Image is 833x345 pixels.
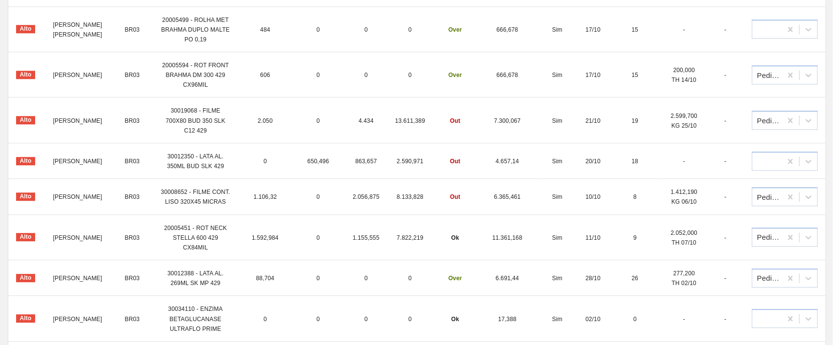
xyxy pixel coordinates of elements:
span: Sim [552,316,563,323]
span: 30034110 - ENZIMA BETAGLUCANASE ULTRAFLO PRIME [168,306,223,332]
span: 30019068 - FILME 700X80 BUD 350 SLK C12 429 [166,107,225,134]
span: 4.657,14 [496,158,519,165]
span: Sim [552,158,563,165]
span: 650,496 [307,158,329,165]
span: 88,704 [256,275,275,282]
span: 15 [632,72,639,78]
span: 0 [264,316,267,323]
span: - [725,234,727,241]
span: BR03 [125,234,140,241]
span: 484 [260,26,270,33]
span: 1.592,984 [252,234,279,241]
span: 666,678 [497,72,518,78]
span: 0 [408,275,412,282]
span: - [725,316,727,323]
span: Alto [16,71,35,79]
span: Ok [451,234,459,241]
span: 30012350 - LATA AL. 350ML BUD SLK 429 [167,153,224,170]
div: Pedido de Transferência [757,232,783,243]
span: - [683,26,685,33]
span: 0 [365,275,368,282]
span: 11/10 [586,234,601,241]
span: 13.611,389 [395,117,426,124]
span: 02/10 [586,316,601,323]
span: [PERSON_NAME] [53,275,102,282]
span: 6.691,44 [496,275,519,282]
span: 18 [632,158,639,165]
span: - [725,117,727,124]
span: 666,678 [497,26,518,33]
span: Out [450,117,460,124]
span: 2.056,875 [353,193,380,200]
span: 1.155,555 [353,234,380,241]
span: 0 [408,26,412,33]
span: - [683,316,685,323]
span: - [725,193,727,200]
span: Alto [16,233,35,241]
span: Alto [16,314,35,323]
span: Alto [16,157,35,165]
span: [PERSON_NAME] [53,316,102,323]
span: 15 [632,26,639,33]
span: 0 [317,26,320,33]
span: Sim [552,72,563,78]
span: [PERSON_NAME] [53,72,102,78]
span: 0 [408,316,412,323]
span: BR03 [125,193,140,200]
div: Pedido de Compra [757,192,783,202]
span: BR03 [125,275,140,282]
span: - [683,158,685,165]
span: Alto [16,116,35,124]
span: - [725,158,727,165]
span: BR03 [125,316,140,323]
span: BR03 [125,72,140,78]
span: 1.412,190 KG 06/10 [671,189,698,205]
span: BR03 [125,26,140,33]
span: 8 [633,193,637,200]
span: 0 [633,316,637,323]
span: 6.365,461 [494,193,521,200]
span: 0 [317,117,320,124]
div: Pedido de Compra [757,273,783,283]
div: Pedido de Compra [757,115,783,125]
span: 2.052,000 TH 07/10 [671,230,698,246]
span: Sim [552,275,563,282]
span: 7.300,067 [494,117,521,124]
span: - [725,26,727,33]
span: 20005451 - ROT NECK STELLA 600 429 CX84MIL [164,225,227,251]
span: [PERSON_NAME] [53,158,102,165]
span: Sim [552,234,563,241]
span: - [725,72,727,78]
span: 20005499 - ROLHA MET BRAHMA DUPLO MALTE PO 0,19 [161,17,230,43]
span: [PERSON_NAME] [53,234,102,241]
span: 0 [317,72,320,78]
span: Over [448,275,462,282]
span: 9 [633,234,637,241]
span: 21/10 [586,117,601,124]
span: 4.434 [359,117,374,124]
span: 17/10 [586,72,601,78]
span: 0 [317,234,320,241]
span: 863,657 [355,158,377,165]
span: 28/10 [586,275,601,282]
span: Ok [451,316,459,323]
span: 2.050 [258,117,273,124]
span: BR03 [125,158,140,165]
span: 8.133,828 [397,193,424,200]
span: 200,000 TH 14/10 [672,67,697,83]
span: Sim [552,26,563,33]
span: 0 [365,72,368,78]
span: BR03 [125,117,140,124]
span: 0 [408,72,412,78]
span: 30012388 - LATA AL. 269ML SK MP 429 [167,270,223,287]
span: 606 [260,72,270,78]
span: 7.822,219 [397,234,424,241]
span: Alto [16,192,35,201]
span: 1.106,32 [254,193,277,200]
span: 0 [365,26,368,33]
span: Out [450,158,460,165]
span: 0 [317,193,320,200]
span: [PERSON_NAME] [53,117,102,124]
span: 0 [365,316,368,323]
span: 30008652 - FILME CONT. LISO 320X45 MICRAS [161,189,230,205]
